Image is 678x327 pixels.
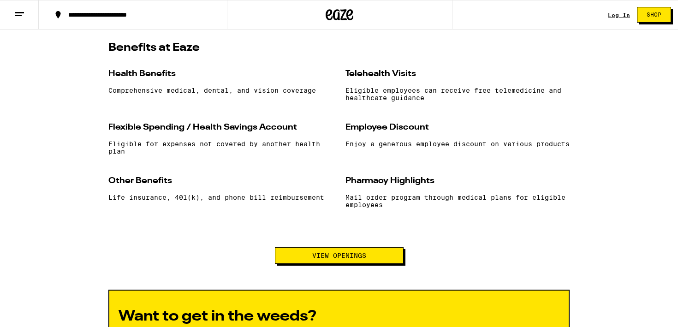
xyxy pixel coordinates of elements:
[108,174,333,187] h3: Other Benefits
[108,87,333,94] p: Comprehensive medical, dental, and vision coverage
[608,12,630,18] a: Log In
[275,247,404,264] button: View Openings
[108,121,333,134] h3: Flexible Spending / Health Savings Account
[312,252,366,259] span: View Openings
[119,309,559,324] h2: Want to get in the weeds?
[630,7,678,23] a: Shop
[345,174,570,187] h3: Pharmacy Highlights
[108,194,333,201] p: Life insurance, 401(k), and phone bill reimbursement
[647,12,661,18] span: Shop
[6,6,66,14] span: Hi. Need any help?
[637,7,671,23] button: Shop
[345,140,570,148] p: Enjoy a generous employee discount on various products
[108,42,570,54] h2: Benefits at Eaze
[345,87,570,101] p: Eligible employees can receive free telemedicine and healthcare guidance
[345,194,570,208] p: Mail order program through medical plans for eligible employees
[345,121,570,134] h3: Employee Discount
[108,67,333,80] h3: Health Benefits
[108,140,333,155] p: Eligible for expenses not covered by another health plan
[345,67,570,80] h3: Telehealth Visits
